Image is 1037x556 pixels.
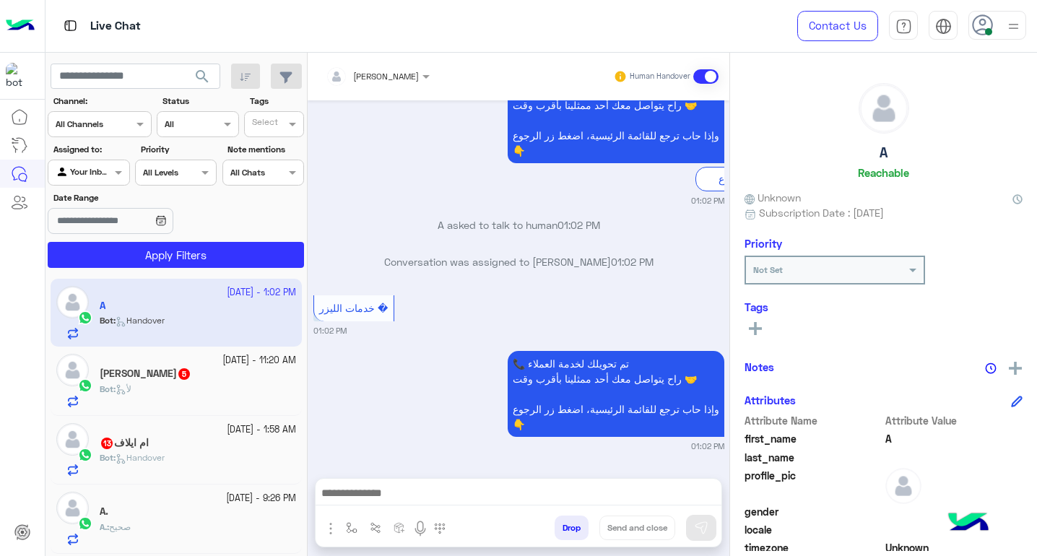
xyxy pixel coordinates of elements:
[599,516,675,540] button: Send and close
[53,143,128,156] label: Assigned to:
[116,383,131,394] span: لأ
[394,522,405,534] img: create order
[100,521,107,532] span: A.
[78,448,92,462] img: WhatsApp
[1005,17,1023,35] img: profile
[322,520,339,537] img: send attachment
[745,413,882,428] span: Attribute Name
[100,368,191,380] h5: SAM
[6,11,35,41] img: Logo
[885,504,1023,519] span: null
[858,166,909,179] h6: Reachable
[943,498,994,549] img: hulul-logo.png
[691,195,724,207] small: 01:02 PM
[745,522,882,537] span: locale
[48,242,304,268] button: Apply Filters
[745,504,882,519] span: gender
[6,63,32,89] img: 177882628735456
[611,256,654,268] span: 01:02 PM
[227,143,302,156] label: Note mentions
[935,18,952,35] img: tab
[745,394,796,407] h6: Attributes
[745,237,782,250] h6: Priority
[226,492,296,505] small: [DATE] - 9:26 PM
[691,440,724,452] small: 01:02 PM
[53,95,150,108] label: Channel:
[353,71,419,82] span: [PERSON_NAME]
[759,205,884,220] span: Subscription Date : [DATE]
[100,383,116,394] b: :
[101,438,113,449] span: 13
[859,84,908,133] img: defaultAdmin.png
[178,368,190,380] span: 5
[889,11,918,41] a: tab
[162,95,237,108] label: Status
[508,351,724,437] p: 13/10/2025, 1:02 PM
[745,190,801,205] span: Unknown
[630,71,690,82] small: Human Handover
[100,452,113,463] span: Bot
[56,354,89,386] img: defaultAdmin.png
[346,522,357,534] img: select flow
[194,68,211,85] span: search
[412,520,429,537] img: send voice note
[885,540,1023,555] span: Unknown
[90,17,141,36] p: Live Chat
[185,64,220,95] button: search
[745,431,882,446] span: first_name
[695,167,764,191] div: رجوع
[78,516,92,531] img: WhatsApp
[116,452,165,463] span: Handover
[797,11,878,41] a: Contact Us
[222,354,296,368] small: [DATE] - 11:20 AM
[313,325,347,336] small: 01:02 PM
[250,116,278,132] div: Select
[434,523,446,534] img: make a call
[885,431,1023,446] span: A
[56,423,89,456] img: defaultAdmin.png
[1009,362,1022,375] img: add
[885,522,1023,537] span: null
[388,516,412,539] button: create order
[141,143,215,156] label: Priority
[61,17,79,35] img: tab
[753,264,783,275] b: Not Set
[370,522,381,534] img: Trigger scenario
[313,217,724,233] p: A asked to talk to human
[100,383,113,394] span: Bot
[313,254,724,269] p: Conversation was assigned to [PERSON_NAME]
[985,362,997,374] img: notes
[250,95,303,108] label: Tags
[557,219,600,231] span: 01:02 PM
[745,540,882,555] span: timezone
[885,468,921,504] img: defaultAdmin.png
[508,77,724,163] p: 13/10/2025, 1:02 PM
[364,516,388,539] button: Trigger scenario
[227,423,296,437] small: [DATE] - 1:58 AM
[745,360,774,373] h6: Notes
[100,521,109,532] b: :
[100,437,149,449] h5: ام ايلاف
[340,516,364,539] button: select flow
[53,191,215,204] label: Date Range
[745,450,882,465] span: last_name
[895,18,912,35] img: tab
[694,521,708,535] img: send message
[885,413,1023,428] span: Attribute Value
[319,302,388,314] span: خدمات الليزر �
[880,144,888,161] h5: A
[745,468,882,501] span: profile_pic
[745,300,1023,313] h6: Tags
[100,505,108,518] h5: A.
[56,492,89,524] img: defaultAdmin.png
[109,521,131,532] span: صحيح
[555,516,589,540] button: Drop
[100,452,116,463] b: :
[78,378,92,393] img: WhatsApp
